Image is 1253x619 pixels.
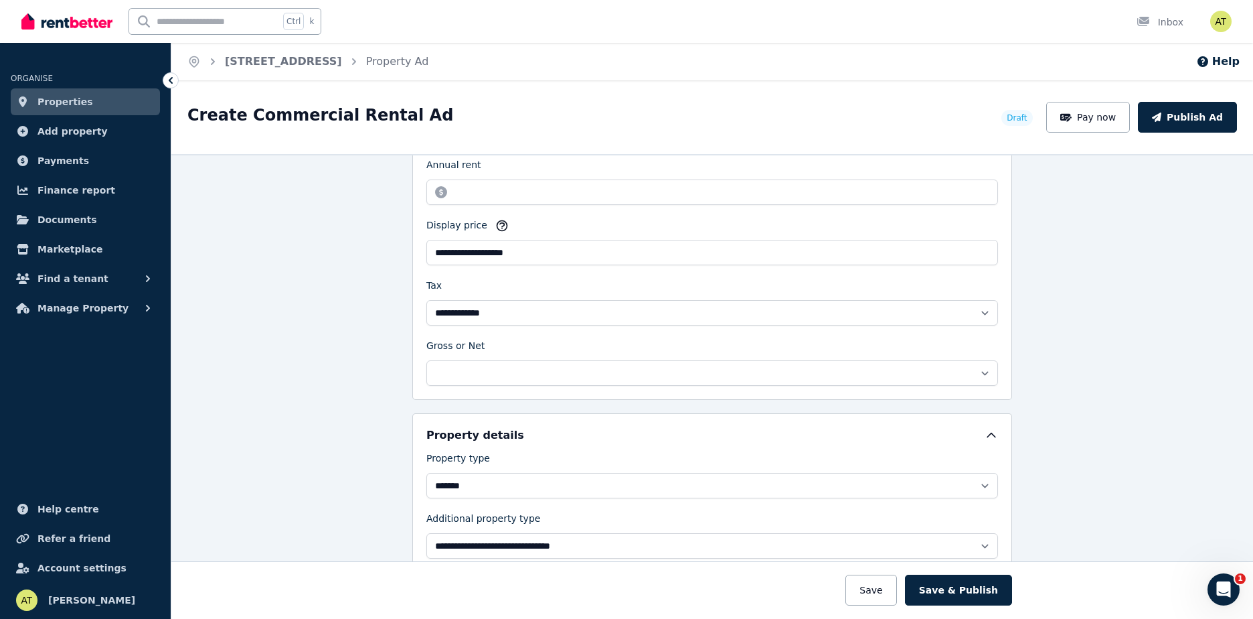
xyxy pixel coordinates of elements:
img: Arlia Tillock [1210,11,1232,32]
span: Refer a friend [37,531,110,547]
span: Account settings [37,560,127,576]
nav: Breadcrumb [171,43,444,80]
div: Inbox [1137,15,1183,29]
span: Marketplace [37,241,102,257]
a: Properties [11,88,160,115]
button: Save & Publish [905,575,1012,606]
span: Help centre [37,501,99,517]
span: k [309,16,314,27]
a: Documents [11,206,160,233]
span: Manage Property [37,300,129,316]
a: Help centre [11,496,160,523]
span: Documents [37,212,97,228]
a: Property Ad [366,55,429,68]
a: Refer a friend [11,525,160,552]
span: Finance report [37,182,115,198]
label: Tax [426,279,442,297]
label: Property type [426,452,490,470]
span: ORGANISE [11,74,53,83]
span: 1 [1235,573,1246,584]
button: Help [1196,54,1240,70]
span: Add property [37,123,108,139]
span: Ctrl [283,13,304,30]
h1: Create Commercial Rental Ad [187,105,453,126]
label: Display price [426,218,487,237]
span: Properties [37,94,93,110]
a: [STREET_ADDRESS] [225,55,342,68]
img: RentBetter [21,11,112,31]
h5: Property details [426,427,524,443]
button: Pay now [1046,102,1131,133]
button: Publish Ad [1138,102,1237,133]
label: Annual rent [426,158,481,177]
span: Draft [1007,113,1027,123]
a: Payments [11,147,160,174]
button: Save [845,575,896,606]
button: Find a tenant [11,265,160,292]
span: Payments [37,153,89,169]
button: Manage Property [11,295,160,322]
a: Add property [11,118,160,145]
label: Gross or Net [426,339,485,358]
span: [PERSON_NAME] [48,592,135,608]
label: Additional property type [426,512,540,531]
img: Arlia Tillock [16,590,37,611]
span: Find a tenant [37,271,108,287]
a: Account settings [11,555,160,581]
iframe: Intercom live chat [1207,573,1240,606]
a: Marketplace [11,236,160,263]
a: Finance report [11,177,160,204]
